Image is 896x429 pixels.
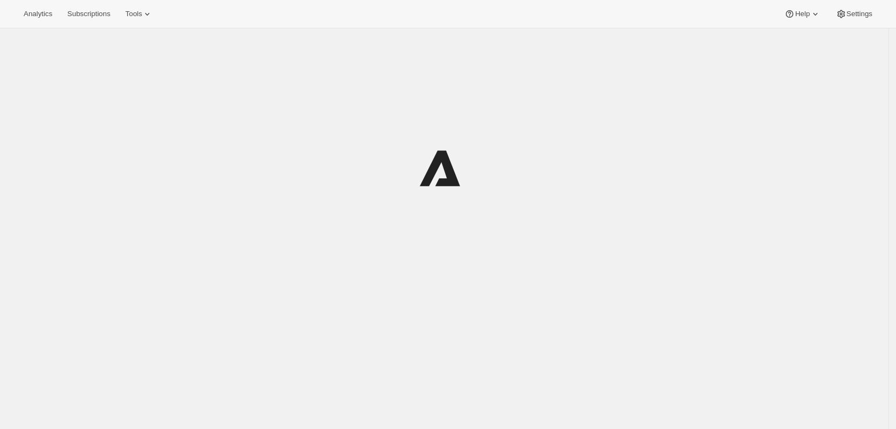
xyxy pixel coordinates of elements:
[125,10,142,18] span: Tools
[61,6,117,21] button: Subscriptions
[829,6,879,21] button: Settings
[847,10,872,18] span: Settings
[795,10,809,18] span: Help
[778,6,827,21] button: Help
[24,10,52,18] span: Analytics
[67,10,110,18] span: Subscriptions
[17,6,59,21] button: Analytics
[119,6,159,21] button: Tools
